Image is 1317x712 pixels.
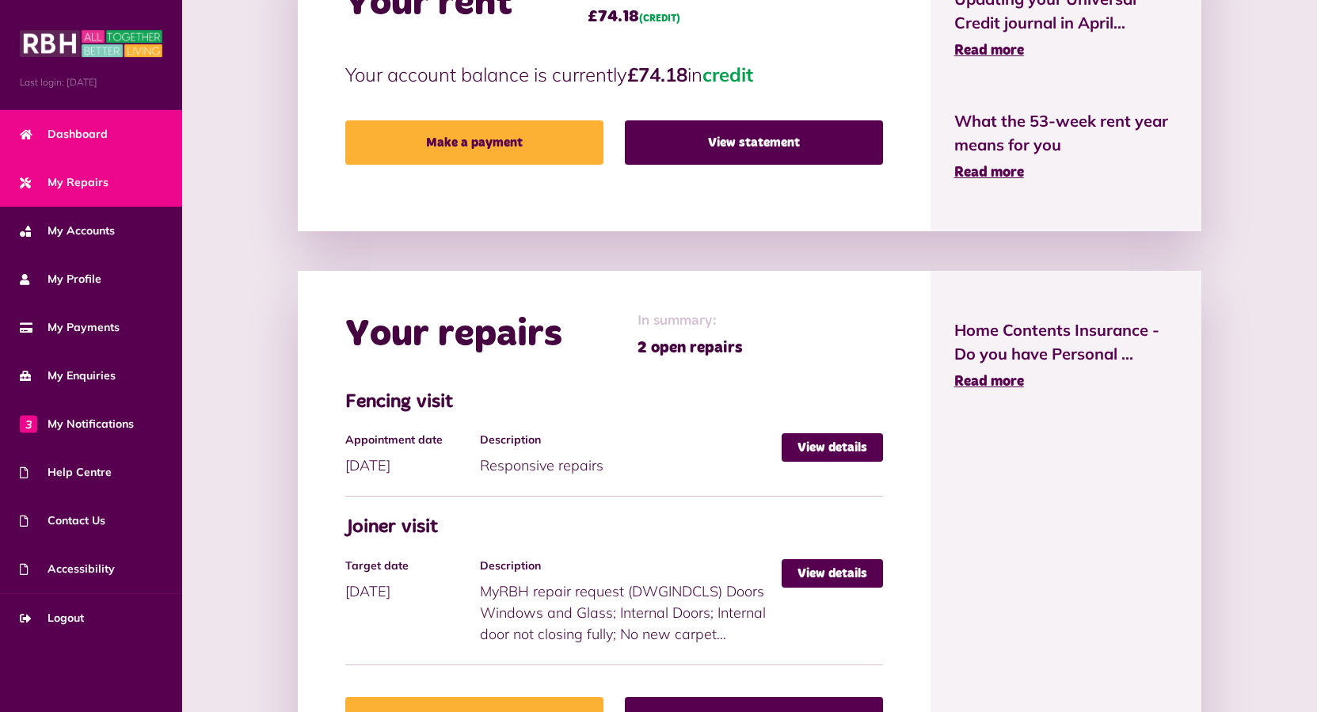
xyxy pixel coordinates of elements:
[480,433,782,476] div: Responsive repairs
[20,126,108,143] span: Dashboard
[639,14,680,24] span: (CREDIT)
[20,561,115,577] span: Accessibility
[480,559,782,645] div: MyRBH repair request (DWGINDCLS) Doors Windows and Glass; Internal Doors; Internal door not closi...
[345,516,883,539] h3: Joiner visit
[588,5,680,29] span: £74.18
[20,75,162,89] span: Last login: [DATE]
[20,610,84,626] span: Logout
[627,63,687,86] strong: £74.18
[345,391,883,414] h3: Fencing visit
[345,60,883,89] p: Your account balance is currently in
[782,433,883,462] a: View details
[480,433,774,447] h4: Description
[345,120,603,165] a: Make a payment
[20,367,116,384] span: My Enquiries
[20,319,120,336] span: My Payments
[345,559,472,573] h4: Target date
[345,559,480,602] div: [DATE]
[954,109,1178,184] a: What the 53-week rent year means for you Read more
[20,223,115,239] span: My Accounts
[20,28,162,59] img: MyRBH
[20,415,37,432] span: 3
[20,464,112,481] span: Help Centre
[638,310,743,332] span: In summary:
[345,433,472,447] h4: Appointment date
[20,271,101,287] span: My Profile
[954,166,1024,180] span: Read more
[345,312,562,358] h2: Your repairs
[702,63,753,86] span: credit
[954,44,1024,58] span: Read more
[20,512,105,529] span: Contact Us
[480,559,774,573] h4: Description
[345,433,480,476] div: [DATE]
[20,174,108,191] span: My Repairs
[625,120,883,165] a: View statement
[638,336,743,360] span: 2 open repairs
[954,318,1178,366] span: Home Contents Insurance - Do you have Personal ...
[954,109,1178,157] span: What the 53-week rent year means for you
[954,375,1024,389] span: Read more
[782,559,883,588] a: View details
[954,318,1178,393] a: Home Contents Insurance - Do you have Personal ... Read more
[20,416,134,432] span: My Notifications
